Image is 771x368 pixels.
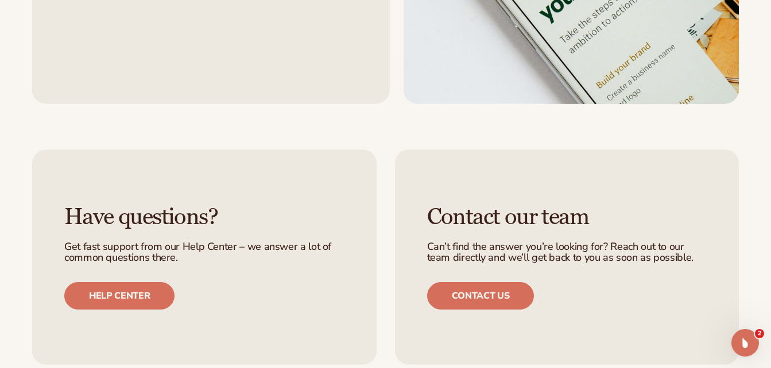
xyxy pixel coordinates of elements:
h3: Contact our team [427,205,707,230]
h3: Have questions? [64,205,344,230]
p: Can’t find the answer you’re looking for? Reach out to our team directly and we’ll get back to yo... [427,241,707,264]
iframe: Intercom live chat [731,329,759,357]
a: Help center [64,282,175,310]
p: Get fast support from our Help Center – we answer a lot of common questions there. [64,241,344,264]
span: 2 [755,329,764,338]
a: Contact us [427,282,534,310]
